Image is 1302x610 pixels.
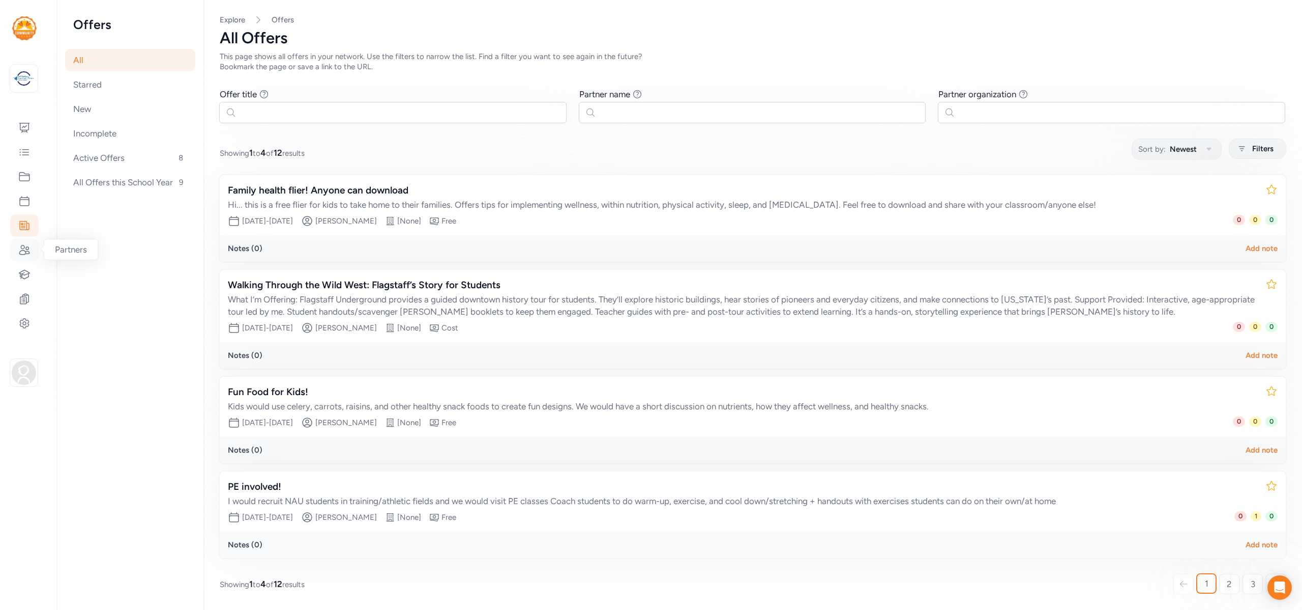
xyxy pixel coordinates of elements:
div: [None] [397,216,421,226]
span: 0 [1265,322,1278,332]
div: Add note [1246,243,1278,254]
div: PE involved! [228,480,1257,494]
span: 1 [249,579,253,589]
span: 0 [1233,322,1245,332]
div: Walking Through the Wild West: Flagstaff’s Story for Students [228,278,1257,292]
div: Family health flier! Anyone can download [228,183,1257,198]
div: I would recruit NAU students in training/athletic fields and we would visit PE classes Coach stud... [228,495,1257,507]
span: [DATE] - [DATE] [242,418,293,428]
span: 0 [1265,215,1278,225]
a: Offers [272,15,294,25]
span: 0 [1249,215,1261,225]
span: 0 [1265,417,1278,427]
span: 0 [1249,417,1261,427]
div: [None] [397,512,421,522]
span: 12 [274,579,282,589]
div: Fun Food for Kids! [228,385,1257,399]
div: New [65,98,195,120]
span: [DATE] - [DATE] [242,323,293,333]
div: [None] [397,323,421,333]
div: Cost [441,323,458,333]
a: 3 [1242,574,1263,594]
span: 1 [249,148,253,158]
a: 2 [1219,574,1239,594]
h2: Offers [73,16,187,33]
div: Offer title [220,88,257,100]
div: Notes ( 0 ) [228,540,262,550]
div: All [65,49,195,71]
div: Open Intercom Messenger [1267,575,1292,600]
span: Sort by: [1138,143,1166,155]
div: What I’m Offering: Flagstaff Underground provides a guided downtown history tour for students. Th... [228,293,1257,318]
img: logo [12,16,37,40]
span: 4 [260,579,266,589]
div: Partner name [579,88,630,100]
span: 1 [1205,577,1208,590]
div: All Offers [220,29,1286,47]
div: Starred [65,73,195,96]
div: Add note [1246,540,1278,550]
span: 4 [260,148,266,158]
div: Free [441,512,456,522]
div: Hi... this is a free flier for kids to take home to their families. Offers tips for implementing ... [228,199,1257,211]
div: [PERSON_NAME] [315,512,377,522]
div: Notes ( 0 ) [228,350,262,361]
span: 0 [1233,417,1245,427]
div: [None] [397,418,421,428]
div: This page shows all offers in your network. Use the filters to narrow the list. Find a filter you... [220,51,675,72]
span: Showing to of results [220,147,305,159]
span: Filters [1252,143,1274,155]
nav: Breadcrumb [220,15,1286,25]
span: 12 [274,148,282,158]
div: [PERSON_NAME] [315,418,377,428]
span: 9 [175,176,187,188]
button: Sort by:Newest [1132,138,1222,160]
span: 1 [1251,511,1261,521]
img: logo [13,67,35,90]
div: [PERSON_NAME] [315,216,377,226]
div: Active Offers [65,147,195,169]
span: Showing to of results [220,578,305,590]
div: Free [441,216,456,226]
span: [DATE] - [DATE] [242,512,293,522]
div: Kids would use celery, carrots, raisins, and other healthy snack foods to create fun designs. We ... [228,400,1257,412]
span: 0 [1233,215,1245,225]
div: Incomplete [65,122,195,145]
span: 0 [1234,511,1247,521]
div: Partner organization [938,88,1016,100]
div: Notes ( 0 ) [228,445,262,455]
span: Newest [1170,143,1197,155]
div: All Offers this School Year [65,171,195,193]
span: 0 [1249,322,1261,332]
span: [DATE] - [DATE] [242,216,293,226]
span: 3 [1251,578,1255,590]
div: Add note [1246,350,1278,361]
span: 0 [1265,511,1278,521]
span: 8 [174,152,187,164]
span: 2 [1227,578,1232,590]
div: Notes ( 0 ) [228,243,262,254]
div: Free [441,418,456,428]
div: Add note [1246,445,1278,455]
a: Explore [220,15,245,24]
div: [PERSON_NAME] [315,323,377,333]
